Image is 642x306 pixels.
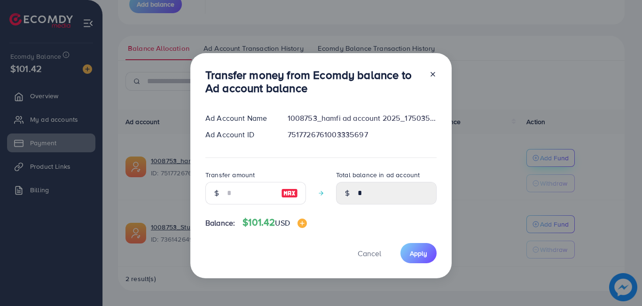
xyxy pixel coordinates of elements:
h4: $101.42 [243,217,307,228]
img: image [298,219,307,228]
label: Transfer amount [205,170,255,180]
div: 7517726761003335697 [280,129,444,140]
span: USD [275,218,290,228]
h3: Transfer money from Ecomdy balance to Ad account balance [205,68,422,95]
button: Cancel [346,243,393,263]
div: Ad Account Name [198,113,280,124]
span: Cancel [358,248,381,259]
div: 1008753_hamfi ad account 2025_1750357175489 [280,113,444,124]
div: Ad Account ID [198,129,280,140]
span: Apply [410,249,427,258]
span: Balance: [205,218,235,228]
label: Total balance in ad account [336,170,420,180]
img: image [281,188,298,199]
button: Apply [400,243,437,263]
